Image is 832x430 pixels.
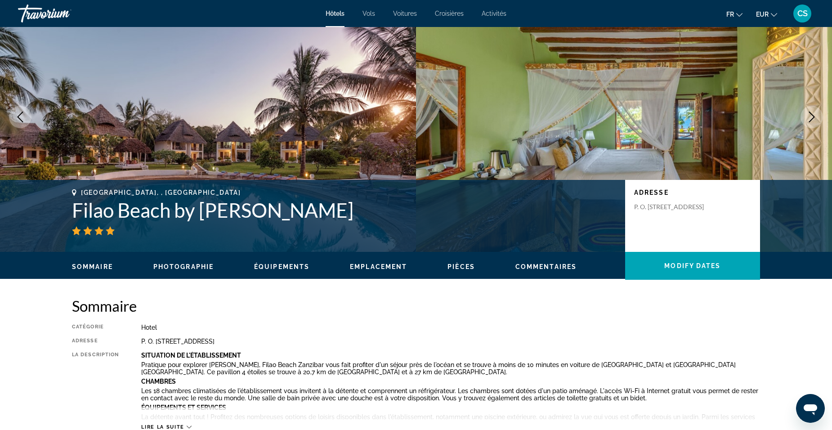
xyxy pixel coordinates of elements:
[447,263,475,271] button: Pièces
[141,404,226,411] b: Équipements Et Services
[664,262,720,269] span: Modify Dates
[393,10,417,17] a: Voitures
[791,4,814,23] button: User Menu
[634,189,751,196] p: Adresse
[634,203,706,211] p: P. O. [STREET_ADDRESS]
[801,106,823,128] button: Next image
[726,11,734,18] span: fr
[515,263,577,271] button: Commentaires
[141,338,760,345] div: P. O. [STREET_ADDRESS]
[254,263,309,270] span: Équipements
[153,263,214,270] span: Photographie
[726,8,743,21] button: Change language
[515,263,577,270] span: Commentaires
[362,10,375,17] a: Vols
[254,263,309,271] button: Équipements
[447,263,475,270] span: Pièces
[482,10,506,17] a: Activités
[72,352,119,419] div: La description
[796,394,825,423] iframe: Bouton de lancement de la fenêtre de messagerie
[141,378,176,385] b: Chambres
[81,189,241,196] span: [GEOGRAPHIC_DATA], , [GEOGRAPHIC_DATA]
[756,11,769,18] span: EUR
[435,10,464,17] a: Croisières
[326,10,344,17] a: Hôtels
[9,106,31,128] button: Previous image
[141,352,241,359] b: Situation De L'établissement
[153,263,214,271] button: Photographie
[756,8,777,21] button: Change currency
[141,361,760,376] p: Pratique pour explorer [PERSON_NAME], Filao Beach Zanzibar vous fait profiter d'un séjour près de...
[350,263,407,270] span: Emplacement
[72,198,616,222] h1: Filao Beach by [PERSON_NAME]
[141,424,184,430] span: Lire la suite
[72,263,113,271] button: Sommaire
[797,9,808,18] span: CS
[72,338,119,345] div: Adresse
[350,263,407,271] button: Emplacement
[72,263,113,270] span: Sommaire
[141,387,760,402] p: Les 18 chambres climatisées de l'établissement vous invitent à la détente et comprennent un réfri...
[18,2,108,25] a: Travorium
[625,252,760,280] button: Modify Dates
[72,297,760,315] h2: Sommaire
[72,324,119,331] div: Catégorie
[141,324,760,331] div: Hotel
